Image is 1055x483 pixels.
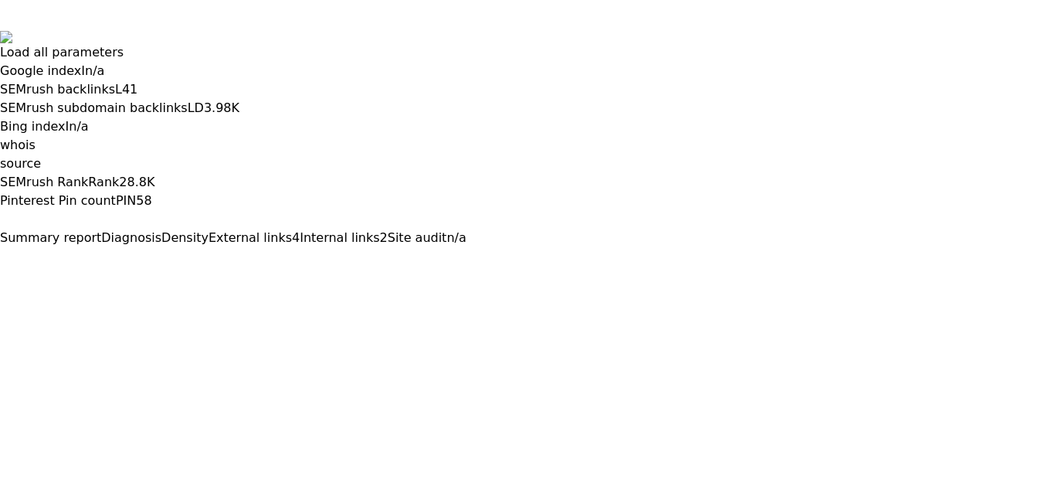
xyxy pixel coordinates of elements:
span: I [81,63,85,78]
a: n/a [69,119,88,134]
a: 28.8K [119,175,154,189]
a: Site auditn/a [388,230,466,245]
span: n/a [446,230,466,245]
span: External links [209,230,292,245]
span: Density [161,230,209,245]
span: Diagnosis [101,230,161,245]
span: 2 [380,230,388,245]
a: 41 [122,82,137,97]
span: PIN [116,193,136,208]
span: Internal links [300,230,379,245]
span: I [66,119,70,134]
span: Site audit [388,230,447,245]
span: LD [188,100,204,115]
a: n/a [85,63,104,78]
a: 58 [136,193,151,208]
span: Rank [88,175,119,189]
span: 4 [292,230,300,245]
a: 3.98K [204,100,239,115]
span: L [115,82,122,97]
